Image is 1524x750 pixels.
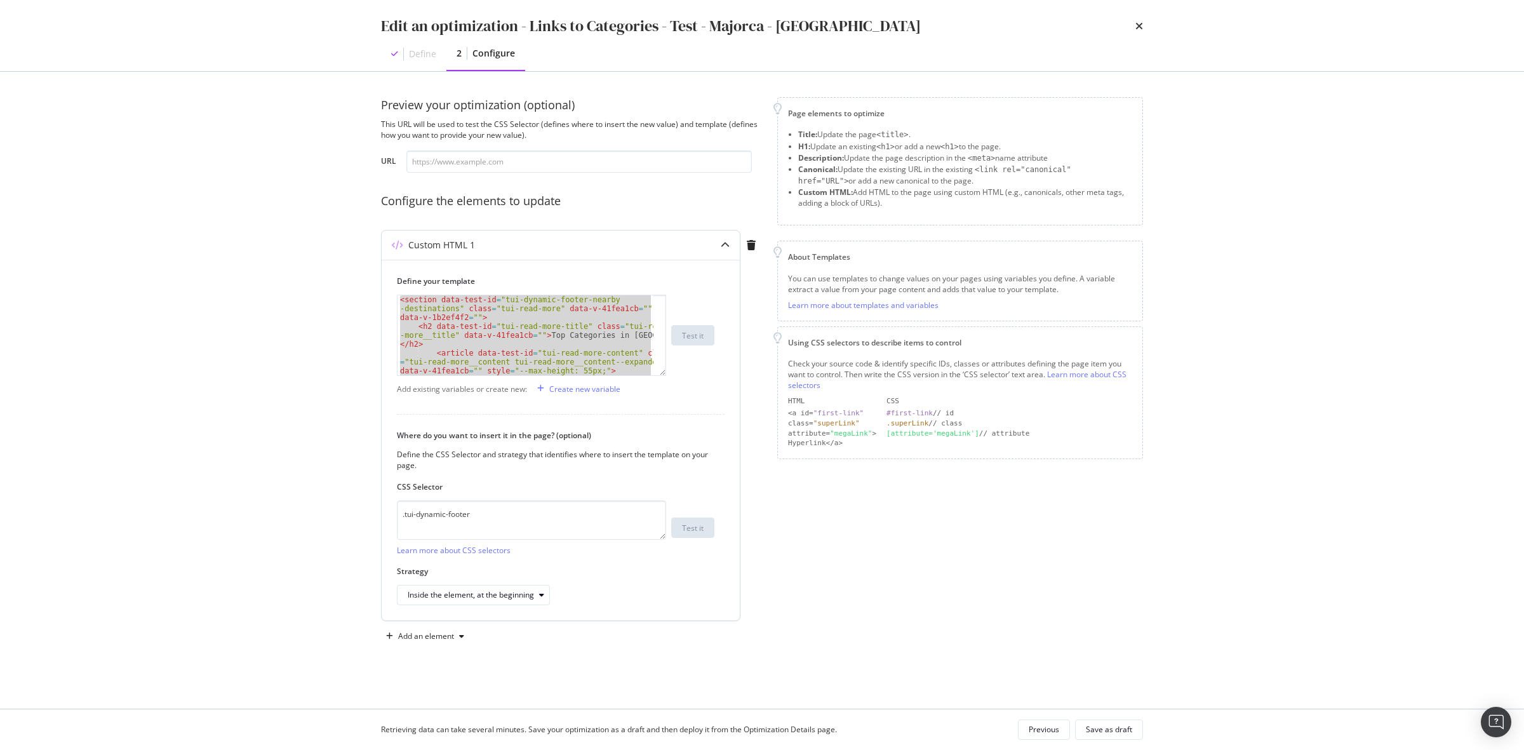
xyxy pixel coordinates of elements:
[876,130,909,139] span: <title>
[968,154,995,163] span: <meta>
[798,129,817,140] strong: Title:
[381,97,762,114] div: Preview your optimization (optional)
[381,156,396,170] label: URL
[788,358,1132,391] div: Check your source code & identify specific IDs, classes or attributes defining the page item you ...
[798,129,1132,140] li: Update the page .
[813,419,860,427] div: "superLink"
[830,429,872,438] div: "megaLink"
[798,164,838,175] strong: Canonical:
[397,566,714,577] label: Strategy
[886,429,1132,439] div: // attribute
[397,481,714,492] label: CSS Selector
[397,500,666,540] textarea: .tui-dynamic-footer
[409,48,436,60] div: Define
[398,633,454,640] div: Add an element
[1481,707,1511,737] div: Open Intercom Messenger
[788,369,1126,391] a: Learn more about CSS selectors
[798,187,853,198] strong: Custom HTML:
[886,419,1132,429] div: // class
[472,47,515,60] div: Configure
[788,251,1132,262] div: About Templates
[798,164,1132,187] li: Update the existing URL in the existing or add a new canonical to the page.
[1029,724,1059,735] div: Previous
[532,378,620,399] button: Create new variable
[886,409,933,417] div: #first-link
[682,330,704,341] div: Test it
[1135,15,1143,37] div: times
[381,119,762,140] div: This URL will be used to test the CSS Selector (defines where to insert the new value) and templa...
[798,187,1132,208] li: Add HTML to the page using custom HTML (e.g., canonicals, other meta tags, adding a block of URLs).
[397,585,550,605] button: Inside the element, at the beginning
[798,141,810,152] strong: H1:
[788,108,1132,119] div: Page elements to optimize
[788,419,876,429] div: class=
[886,396,1132,406] div: CSS
[549,384,620,394] div: Create new variable
[381,193,762,210] div: Configure the elements to update
[406,151,752,173] input: https://www.example.com
[408,591,534,599] div: Inside the element, at the beginning
[397,430,714,441] label: Where do you want to insert it in the page? (optional)
[1075,720,1143,740] button: Save as draft
[798,165,1071,185] span: <link rel="canonical" href="URL">
[886,429,979,438] div: [attribute='megaLink']
[457,47,462,60] div: 2
[671,518,714,538] button: Test it
[798,152,844,163] strong: Description:
[381,15,921,37] div: Edit an optimization - Links to Categories - Test - Majorca - [GEOGRAPHIC_DATA]
[798,152,1132,164] li: Update the page description in the name attribute
[788,273,1132,295] div: You can use templates to change values on your pages using variables you define. A variable extra...
[788,408,876,419] div: <a id=
[798,141,1132,152] li: Update an existing or add a new to the page.
[788,429,876,439] div: attribute= >
[886,419,928,427] div: .superLink
[682,523,704,533] div: Test it
[381,626,469,646] button: Add an element
[381,724,837,735] div: Retrieving data can take several minutes. Save your optimization as a draft and then deploy it fr...
[397,449,714,471] div: Define the CSS Selector and strategy that identifies where to insert the template on your page.
[813,409,864,417] div: "first-link"
[397,384,527,394] div: Add existing variables or create new:
[788,300,939,311] a: Learn more about templates and variables
[788,438,876,448] div: Hyperlink</a>
[788,337,1132,348] div: Using CSS selectors to describe items to control
[408,239,475,251] div: Custom HTML 1
[886,408,1132,419] div: // id
[397,545,511,556] a: Learn more about CSS selectors
[671,325,714,345] button: Test it
[788,396,876,406] div: HTML
[1018,720,1070,740] button: Previous
[940,142,959,151] span: <h1>
[1086,724,1132,735] div: Save as draft
[397,276,714,286] label: Define your template
[876,142,895,151] span: <h1>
